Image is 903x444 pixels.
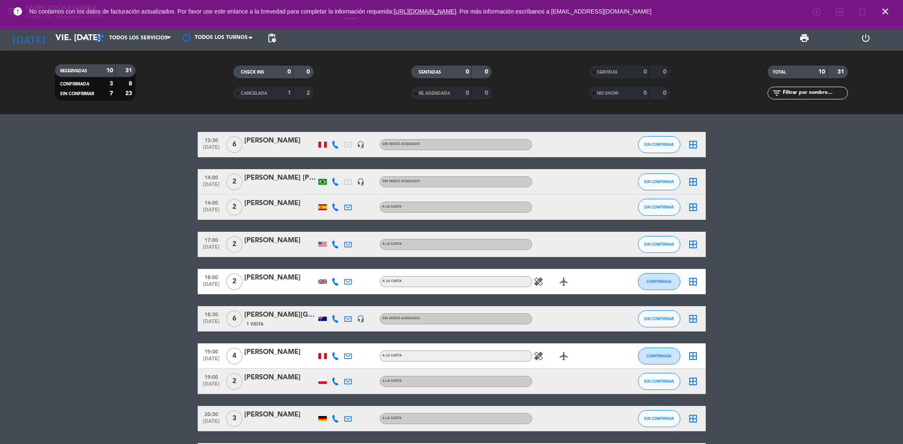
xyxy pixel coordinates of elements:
span: pending_actions [267,33,277,43]
i: border_all [688,414,698,424]
span: 14:00 [201,197,222,207]
span: RE AGENDADA [419,91,450,96]
i: [DATE] [6,29,51,47]
i: headset_mic [357,315,365,323]
button: CONFIRMADA [638,348,680,365]
span: Sin menú asignado [382,317,420,320]
span: SIN CONFIRMAR [60,92,94,96]
i: healing [533,277,544,287]
span: [DATE] [201,145,222,154]
strong: 0 [485,90,490,96]
strong: 23 [125,90,134,96]
div: [PERSON_NAME] [244,135,316,146]
strong: 0 [663,90,668,96]
span: [DATE] [201,282,222,291]
i: border_all [688,277,698,287]
span: A la carta [382,379,402,383]
strong: 0 [485,69,490,75]
span: print [799,33,809,43]
div: [PERSON_NAME] [244,409,316,420]
button: CONFIRMADA [638,273,680,290]
button: SIN CONFIRMAR [638,410,680,427]
span: 2 [226,236,243,253]
span: SIN CONFIRMAR [644,142,674,147]
span: TOTAL [773,70,786,74]
i: airplanemode_active [559,277,569,287]
strong: 10 [818,69,825,75]
button: SIN CONFIRMAR [638,173,680,190]
span: 18:30 [201,309,222,319]
button: SIN CONFIRMAR [638,136,680,153]
span: CHECK INS [241,70,264,74]
i: power_settings_new [861,33,871,43]
i: filter_list [772,88,782,98]
span: [DATE] [201,419,222,428]
i: border_all [688,376,698,386]
span: [DATE] [201,182,222,192]
span: SENTADAS [419,70,441,74]
span: 2 [226,199,243,216]
span: No contamos con los datos de facturación actualizados. Por favor use este enlance a la brevedad p... [29,8,652,15]
i: border_all [688,140,698,150]
i: border_all [688,351,698,361]
i: border_all [688,177,698,187]
strong: 3 [110,81,113,87]
span: A la carta [382,242,402,246]
span: SERVIDAS [597,70,618,74]
div: LOG OUT [835,25,897,51]
button: SIN CONFIRMAR [638,199,680,216]
i: error [13,6,23,16]
span: SIN CONFIRMAR [644,179,674,184]
div: [PERSON_NAME] [244,198,316,209]
strong: 1 [287,90,291,96]
span: 17:00 [201,235,222,244]
span: SIN CONFIRMAR [644,316,674,321]
span: Sin menú asignado [382,143,420,146]
i: headset_mic [357,141,365,148]
span: A la carta [382,354,402,357]
span: SIN CONFIRMAR [644,242,674,247]
span: [DATE] [201,244,222,254]
span: A la carta [382,280,402,283]
i: close [880,6,890,16]
strong: 7 [110,90,113,96]
span: [DATE] [201,356,222,366]
input: Filtrar por nombre... [782,88,848,98]
strong: 8 [129,81,134,87]
span: RESERVADAS [60,69,87,73]
div: [PERSON_NAME] [244,372,316,383]
span: 19:00 [201,346,222,356]
span: 19:00 [201,372,222,381]
span: SIN CONFIRMAR [644,379,674,384]
span: 6 [226,310,243,327]
span: SIN CONFIRMAR [644,416,674,421]
strong: 0 [643,90,647,96]
div: [PERSON_NAME] [244,272,316,283]
i: border_all [688,239,698,249]
span: 13:30 [201,135,222,145]
strong: 2 [307,90,312,96]
span: CANCELADA [241,91,267,96]
div: [PERSON_NAME] [244,235,316,246]
span: A la carta [382,417,402,420]
strong: 0 [663,69,668,75]
i: airplanemode_active [559,351,569,361]
span: Sin menú asignado [382,180,420,183]
i: headset_mic [357,178,365,186]
div: [PERSON_NAME] [244,347,316,358]
span: CONFIRMADA [60,82,89,86]
strong: 0 [643,69,647,75]
span: [DATE] [201,319,222,329]
div: [PERSON_NAME] [PERSON_NAME] [244,173,316,184]
span: 1 Visita [246,321,263,328]
span: CONFIRMADA [646,279,671,284]
span: [DATE] [201,207,222,217]
i: border_all [688,314,698,324]
strong: 0 [466,90,469,96]
span: 20:30 [201,409,222,419]
a: [URL][DOMAIN_NAME] [394,8,456,15]
span: 4 [226,348,243,365]
strong: 0 [466,69,469,75]
strong: 0 [307,69,312,75]
i: border_all [688,202,698,212]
